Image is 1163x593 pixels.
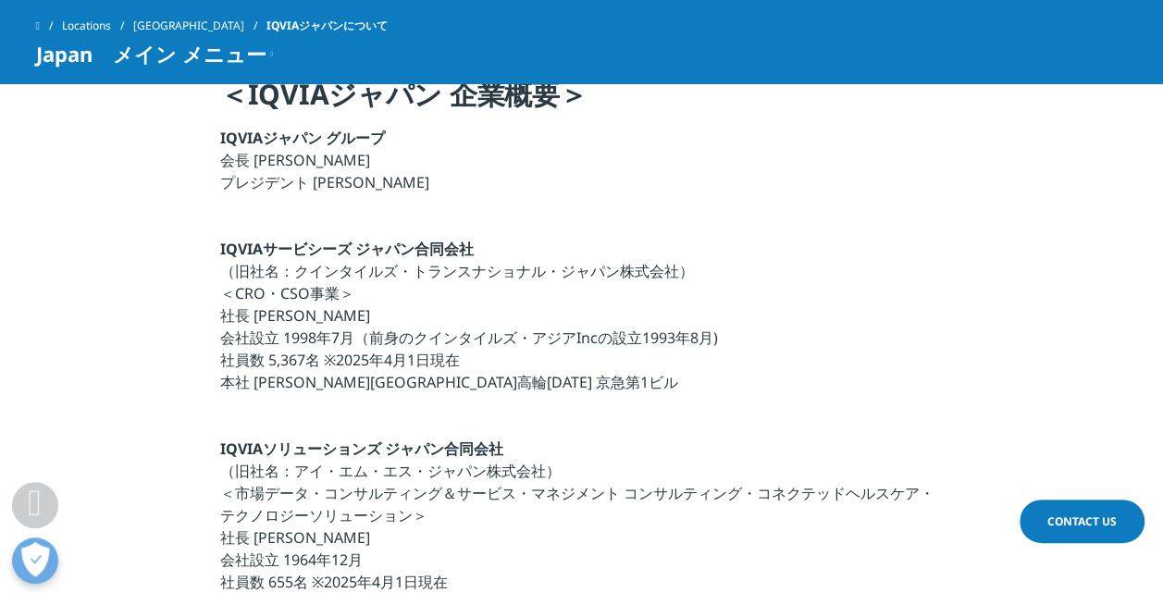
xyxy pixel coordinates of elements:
[1047,513,1117,529] span: Contact Us
[266,9,388,43] span: IQVIAジャパンについて
[220,238,943,404] p: （旧社名：クインタイルズ・トランスナショナル・ジャパン株式会社） ＜CRO・CSO事業＞ 社長 [PERSON_NAME] 会社設立 1998年7月（前身のクインタイルズ・アジアIncの設立19...
[12,537,58,584] button: 優先設定センターを開く
[220,439,503,459] strong: IQVIAソリューションズ ジャパン合同会社
[220,239,474,259] strong: IQVIAサービシーズ ジャパン合同会社
[220,127,943,204] p: 会長 [PERSON_NAME] プレジデント [PERSON_NAME]
[62,9,133,43] a: Locations
[133,9,266,43] a: [GEOGRAPHIC_DATA]
[220,128,385,148] strong: IQVIAジャパン グループ
[36,43,266,65] span: Japan メイン メニュー
[1020,500,1144,543] a: Contact Us
[220,76,943,127] h4: ＜IQVIAジャパン 企業概要＞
